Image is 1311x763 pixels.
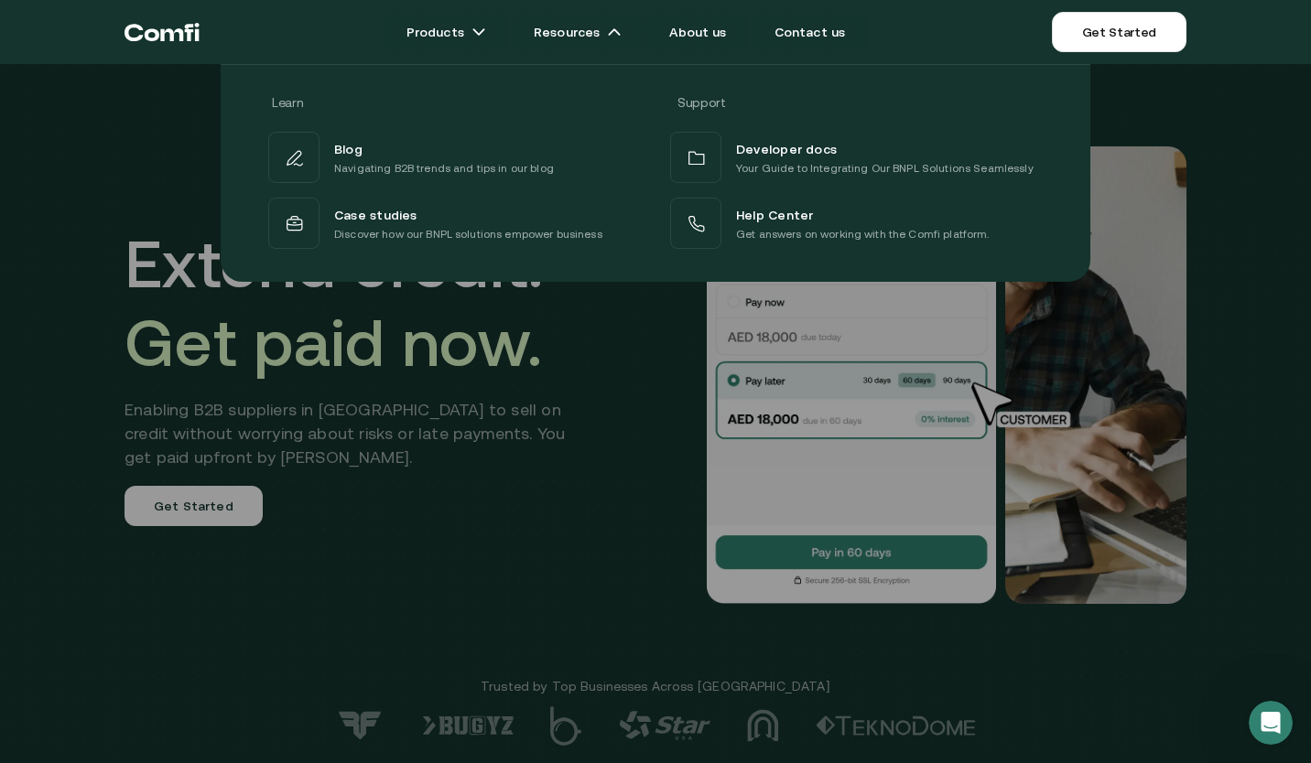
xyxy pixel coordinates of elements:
span: Support [677,95,726,110]
a: Productsarrow icons [385,14,508,50]
a: About us [647,14,748,50]
span: Case studies [334,203,417,225]
img: arrow icons [607,25,622,39]
span: Help Center [736,203,813,225]
a: Help CenterGet answers on working with the Comfi platform. [666,194,1046,253]
span: Learn [272,95,303,110]
img: arrow icons [471,25,486,39]
a: Get Started [1052,12,1186,52]
p: Navigating B2B trends and tips in our blog [334,159,554,177]
p: Discover how our BNPL solutions empower business [334,225,602,243]
span: Blog [334,137,363,159]
span: Developer docs [736,137,837,159]
iframe: Intercom live chat [1249,701,1293,745]
a: Return to the top of the Comfi home page [125,5,200,59]
a: Contact us [753,14,868,50]
a: BlogNavigating B2B trends and tips in our blog [265,128,645,187]
a: Developer docsYour Guide to Integrating Our BNPL Solutions Seamlessly [666,128,1046,187]
a: Resourcesarrow icons [512,14,644,50]
p: Get answers on working with the Comfi platform. [736,225,990,243]
p: Your Guide to Integrating Our BNPL Solutions Seamlessly [736,159,1034,177]
a: Case studiesDiscover how our BNPL solutions empower business [265,194,645,253]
